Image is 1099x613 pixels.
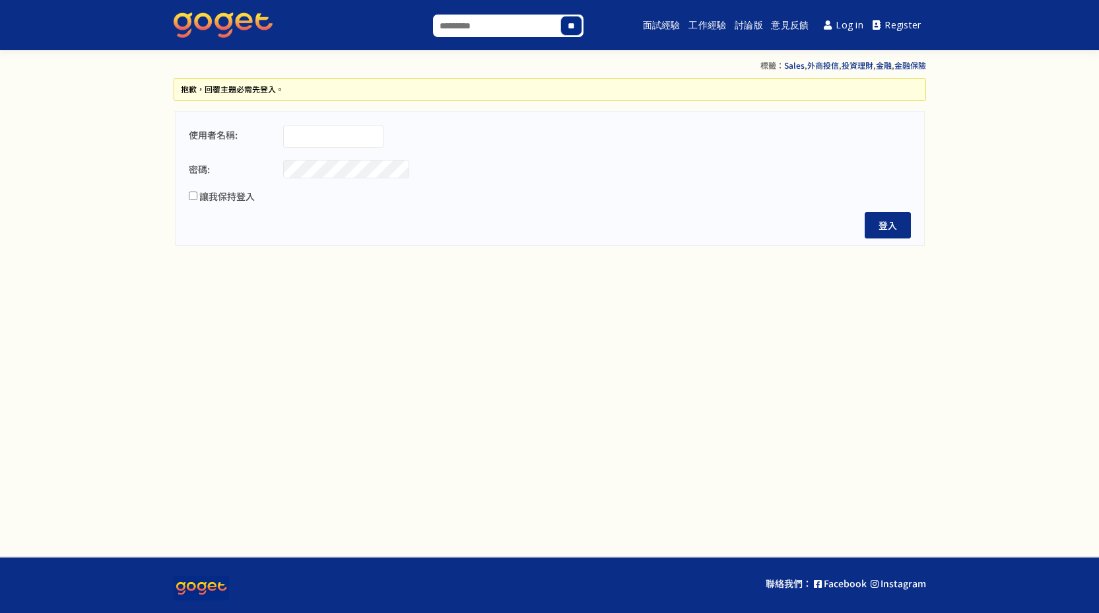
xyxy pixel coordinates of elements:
[819,11,868,40] a: Log in
[618,4,925,46] nav: Main menu
[868,11,926,40] a: Register
[865,212,911,238] button: 登入
[199,190,292,202] label: 讓我保持登入
[784,59,805,71] a: Sales
[871,577,926,590] a: Instagram
[733,4,764,46] a: 討論版
[760,59,926,71] p: 標籤： , , , ,
[807,59,839,71] a: 外商投信
[189,163,281,175] label: 密碼:
[766,577,812,590] p: 聯絡我們：
[174,576,229,600] img: goget-logo
[894,59,926,71] a: 金融保險
[814,577,867,590] a: Facebook
[174,13,273,38] img: GoGet
[687,4,729,46] a: 工作經驗
[770,4,811,46] a: 意見反饋
[180,83,919,96] li: 抱歉，回覆主題必需先登入。
[189,129,281,141] label: 使用者名稱:
[641,4,683,46] a: 面試經驗
[842,59,873,71] a: 投資理財
[876,59,892,71] a: 金融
